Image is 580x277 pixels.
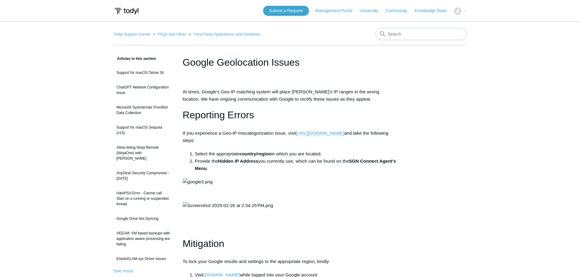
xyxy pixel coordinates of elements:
a: Support for macOS Tahoe 26 [114,67,174,78]
a: Microsoft SysInternals ProcMon Data Collection [114,102,174,119]
img: Screenshot 2025-02-26 at 2.54.25 PM.png [183,202,273,209]
a: University [360,8,384,14]
a: See more [114,268,133,273]
span: At times, Google's Geo-IP matching system will place [PERSON_NAME]'s IP ranges in the wrong locat... [183,89,379,102]
a: Third Party Applications and Hardware [193,32,261,36]
li: FAQs and Other [152,32,187,36]
span: Articles in this section [114,57,156,61]
a: VEEAM: VM based backups with application aware processing are failing [114,227,174,250]
span: country/region [239,151,271,156]
a: ElasticELAM.sys Driver Issues [114,253,174,265]
span: in which you are located. [271,151,322,156]
a: Management Portal [315,8,358,14]
li: Third Party Applications and Hardware [187,32,261,36]
span: Reporting Errors [183,109,254,120]
li: Todyl Support Center [114,32,152,36]
span: you currently use, which can be found on the [258,158,349,164]
a: Submit a Request [263,6,309,16]
a: FAQs and Other [157,32,186,36]
h1: Google Geolocation Issues [183,55,398,70]
a: Todyl Support Center [114,32,151,36]
a: AnyDesk Security Compromise - [DATE] [114,167,174,184]
span: If you experience a Geo-IP miscategorization issue, visit [183,130,296,136]
a: HaloPSA Error - Cannot call Start on a running or suspended thread. [114,187,174,210]
span: Mitigation [183,238,224,249]
span: Provide the [195,158,218,164]
a: Community [386,8,413,14]
input: Search [375,28,467,40]
a: Knowledge Base [415,8,453,14]
img: google3.png [183,178,213,185]
a: Support for macOS Sequoia (v15) [114,122,174,139]
span: . [207,166,208,171]
a: ChatGPT Network Configuration Issue [114,81,174,99]
span: To lock your Google results and settings to the appropriate region, kindly: [183,259,330,264]
a: Google Drive Not Syncing [114,213,174,224]
a: [URL][DOMAIN_NAME] [296,130,344,136]
span: Select the appropriate [195,151,240,156]
img: Todyl Support Center Help Center home page [114,5,139,17]
span: Hidden IP Address [218,158,258,164]
a: Allow listing Ninja Remote (NinjaOne) with [PERSON_NAME] [114,142,174,164]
